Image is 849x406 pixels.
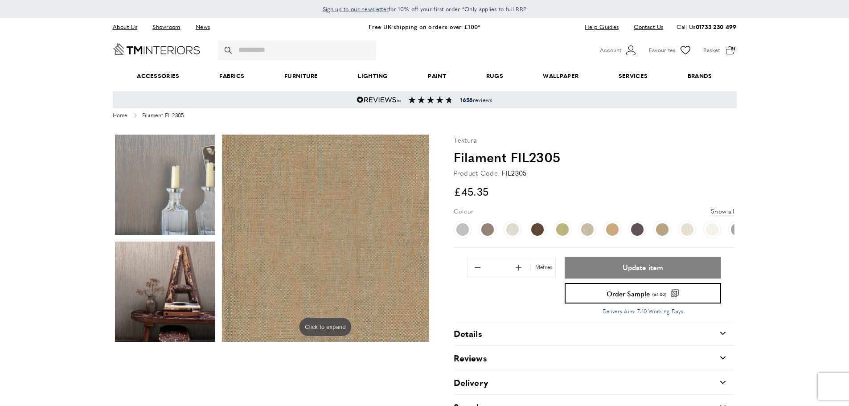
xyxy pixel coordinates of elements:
[113,113,127,119] a: Home
[600,45,621,55] span: Account
[481,223,494,236] img: Filament FIL2313
[603,221,621,238] a: Filament FIL2303
[696,22,737,31] a: 01733 230 499
[711,206,734,216] button: Show all
[323,5,527,13] span: for 10% off your first order *Only applies to full RRP
[506,223,519,236] img: Filament FIL2310
[460,96,492,103] span: reviews
[728,221,746,238] a: Filament FIL2301
[677,22,736,32] p: Call Us
[115,242,215,342] img: product photo
[556,223,569,236] img: Filament FIL2308
[504,221,521,238] a: Filament FIL2310
[408,62,466,90] a: Paint
[454,327,482,340] h2: Details
[607,290,650,297] span: Order Sample
[502,168,526,178] div: FIL2305
[565,257,721,279] button: Update item
[529,221,546,238] a: Filament FIL2309
[225,41,234,60] button: Search
[456,223,469,236] img: Filament FIL2312
[600,44,638,57] button: Customer Account
[466,62,523,90] a: Rugs
[142,113,184,119] span: Filament FIL2305
[408,96,453,103] img: Reviews section
[578,221,596,238] a: Filament FIL2311
[460,96,472,104] strong: 1658
[631,223,644,236] img: Filament FIL2304
[146,21,187,33] a: Showroom
[565,283,721,303] button: Order Sample (£1.00)
[454,168,500,178] strong: Product Code
[509,258,528,277] button: Add 1 to quantity
[357,96,401,103] img: Reviews.io 5 stars
[199,62,264,90] a: Fabrics
[189,21,217,33] a: News
[578,21,625,33] a: Help Guides
[454,221,472,238] a: Filament FIL2312
[530,263,555,271] div: Metres
[531,223,544,236] img: Filament FIL2309
[703,221,721,238] a: Filament FIL2302
[222,135,429,342] img: product photo
[479,221,496,238] a: Filament FIL2313
[454,135,477,145] p: Tektura
[454,184,489,199] span: £45.35
[606,223,619,236] img: Filament FIL2303
[628,221,646,238] a: Filament FIL2304
[468,258,487,277] button: Remove 1 from quantity
[681,223,693,236] img: Filament FIL2306
[454,206,474,216] p: Colour
[554,221,571,238] a: Filament FIL2308
[565,307,721,316] p: Delivery Aim: 7-10 Working Days
[649,44,692,57] a: Favourites
[454,352,487,364] h2: Reviews
[678,221,696,238] a: Filament FIL2306
[523,62,599,90] a: Wallpaper
[653,221,671,238] a: Filament FIL2307
[338,62,408,90] a: Lighting
[369,22,480,31] a: Free UK shipping on orders over £100*
[115,135,215,235] img: product photo
[627,21,663,33] a: Contact Us
[656,223,669,236] img: Filament FIL2307
[581,223,594,236] img: Filament FIL2311
[117,62,199,90] span: Accessories
[731,223,743,236] img: Filament FIL2301
[706,223,718,236] img: Filament FIL2302
[454,148,734,166] h1: Filament FIL2305
[113,43,200,55] a: Go to Home page
[264,62,338,90] a: Furniture
[222,135,429,342] a: product photoClick to expand
[113,21,144,33] a: About Us
[323,4,389,13] a: Sign up to our newsletter
[323,5,389,13] span: Sign up to our newsletter
[454,376,488,389] h2: Delivery
[668,62,732,90] a: Brands
[599,62,668,90] a: Services
[623,264,663,271] span: Update item
[649,45,676,55] span: Favourites
[652,292,666,296] span: (£1.00)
